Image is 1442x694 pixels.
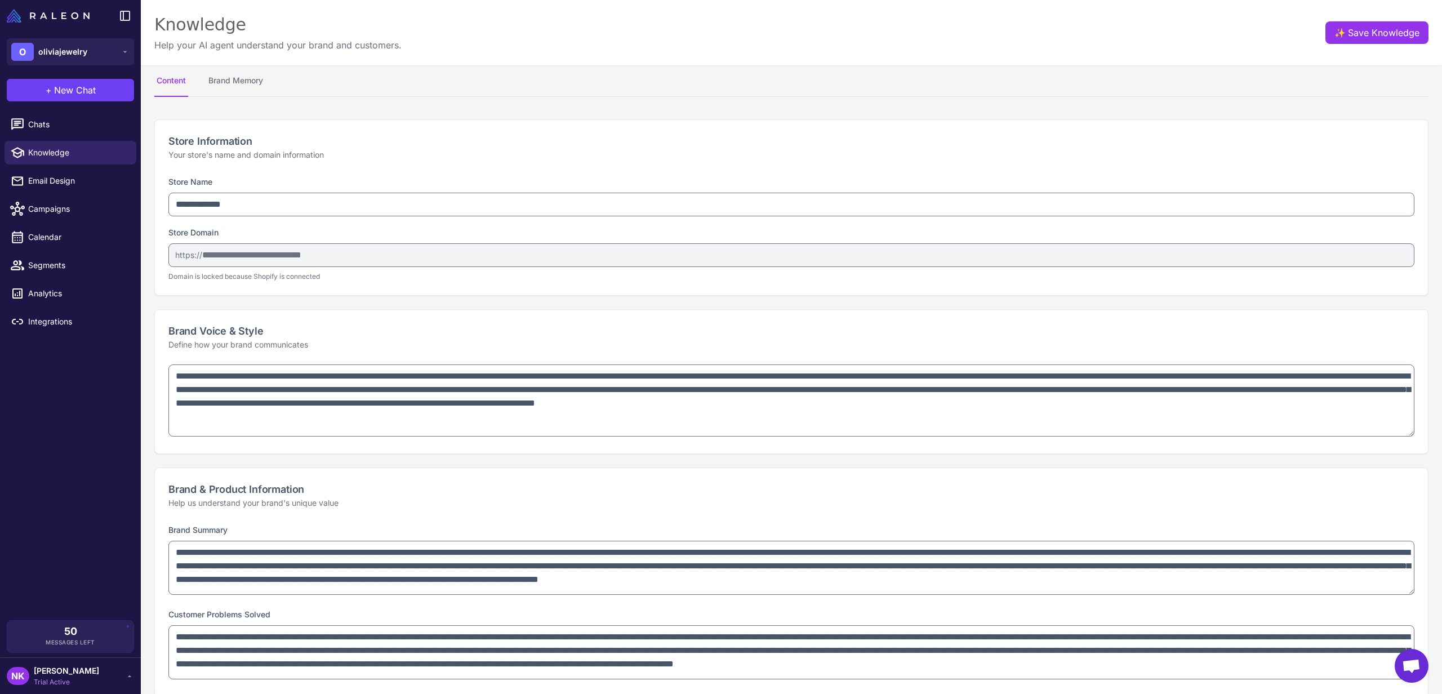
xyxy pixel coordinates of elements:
[154,65,188,97] button: Content
[168,339,1414,351] p: Define how your brand communicates
[64,626,77,637] span: 50
[5,141,136,164] a: Knowledge
[5,197,136,221] a: Campaigns
[168,610,270,619] label: Customer Problems Solved
[168,228,219,237] label: Store Domain
[28,259,127,272] span: Segments
[11,43,34,61] div: O
[5,113,136,136] a: Chats
[168,134,1414,149] h2: Store Information
[168,177,212,186] label: Store Name
[168,525,228,535] label: Brand Summary
[46,83,52,97] span: +
[5,225,136,249] a: Calendar
[168,482,1414,497] h2: Brand & Product Information
[168,272,1414,282] p: Domain is locked because Shopify is connected
[206,65,265,97] button: Brand Memory
[28,175,127,187] span: Email Design
[28,231,127,243] span: Calendar
[28,118,127,131] span: Chats
[7,9,90,23] img: Raleon Logo
[38,46,87,58] span: oliviajewelry
[28,203,127,215] span: Campaigns
[1334,26,1343,35] span: ✨
[54,83,96,97] span: New Chat
[154,38,402,52] p: Help your AI agent understand your brand and customers.
[7,38,134,65] button: Ooliviajewelry
[5,282,136,305] a: Analytics
[1325,21,1428,44] button: ✨Save Knowledge
[5,310,136,333] a: Integrations
[46,638,95,647] span: Messages Left
[5,169,136,193] a: Email Design
[7,79,134,101] button: +New Chat
[7,667,29,685] div: NK
[1395,649,1428,683] div: Open chat
[34,665,99,677] span: [PERSON_NAME]
[154,14,402,36] div: Knowledge
[168,149,1414,161] p: Your store's name and domain information
[34,677,99,687] span: Trial Active
[168,323,1414,339] h2: Brand Voice & Style
[28,146,127,159] span: Knowledge
[7,9,94,23] a: Raleon Logo
[28,315,127,328] span: Integrations
[168,497,1414,509] p: Help us understand your brand's unique value
[28,287,127,300] span: Analytics
[5,253,136,277] a: Segments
